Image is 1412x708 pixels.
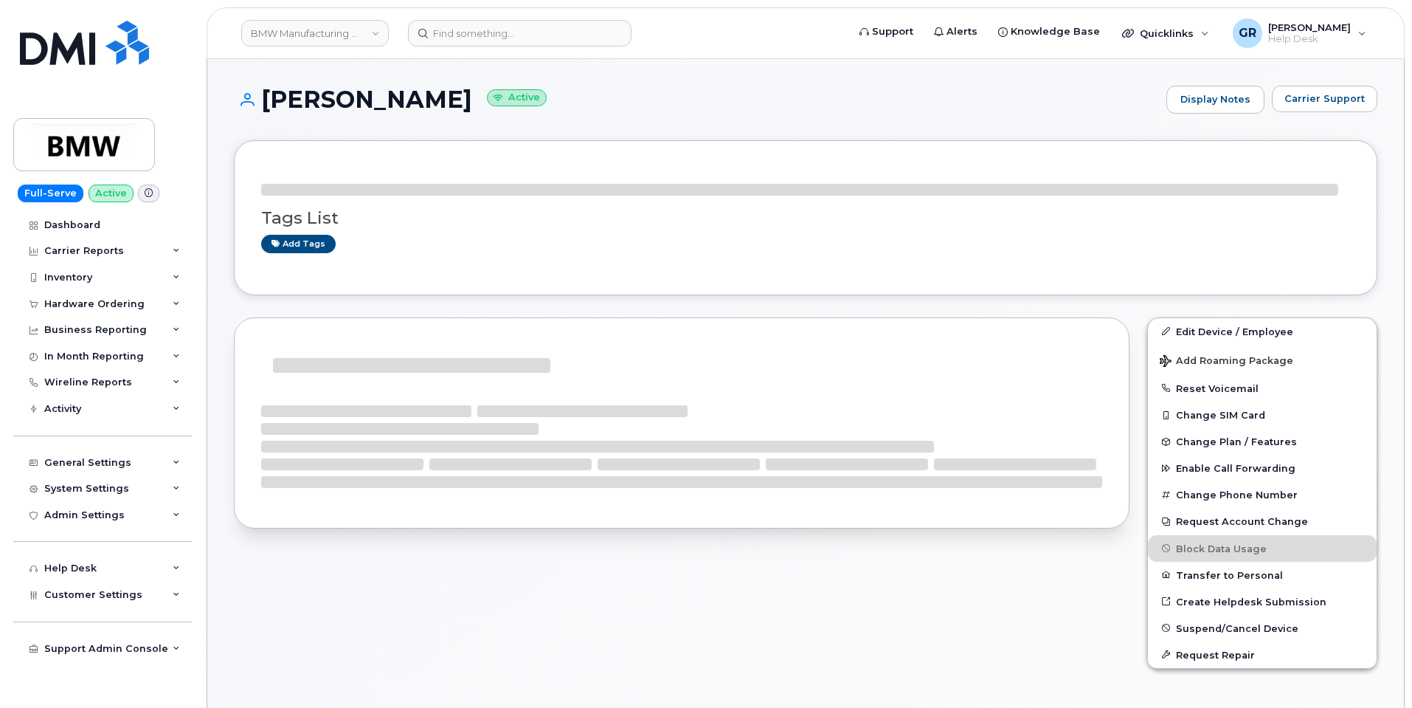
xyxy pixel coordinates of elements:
button: Request Account Change [1148,508,1377,535]
button: Request Repair [1148,642,1377,668]
button: Add Roaming Package [1148,345,1377,375]
a: Display Notes [1166,86,1264,114]
a: Add tags [261,235,336,253]
button: Change SIM Card [1148,402,1377,428]
small: Active [487,89,547,106]
button: Change Phone Number [1148,481,1377,508]
span: Suspend/Cancel Device [1176,622,1298,633]
h1: [PERSON_NAME] [234,86,1159,112]
button: Carrier Support [1272,86,1377,112]
h3: Tags List [261,209,1350,227]
span: Enable Call Forwarding [1176,463,1295,474]
span: Add Roaming Package [1160,355,1293,369]
button: Reset Voicemail [1148,375,1377,402]
button: Change Plan / Features [1148,428,1377,455]
a: Edit Device / Employee [1148,318,1377,345]
button: Enable Call Forwarding [1148,455,1377,481]
button: Transfer to Personal [1148,562,1377,588]
button: Suspend/Cancel Device [1148,615,1377,642]
span: Carrier Support [1284,92,1365,106]
button: Block Data Usage [1148,535,1377,562]
a: Create Helpdesk Submission [1148,588,1377,615]
span: Change Plan / Features [1176,436,1297,447]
